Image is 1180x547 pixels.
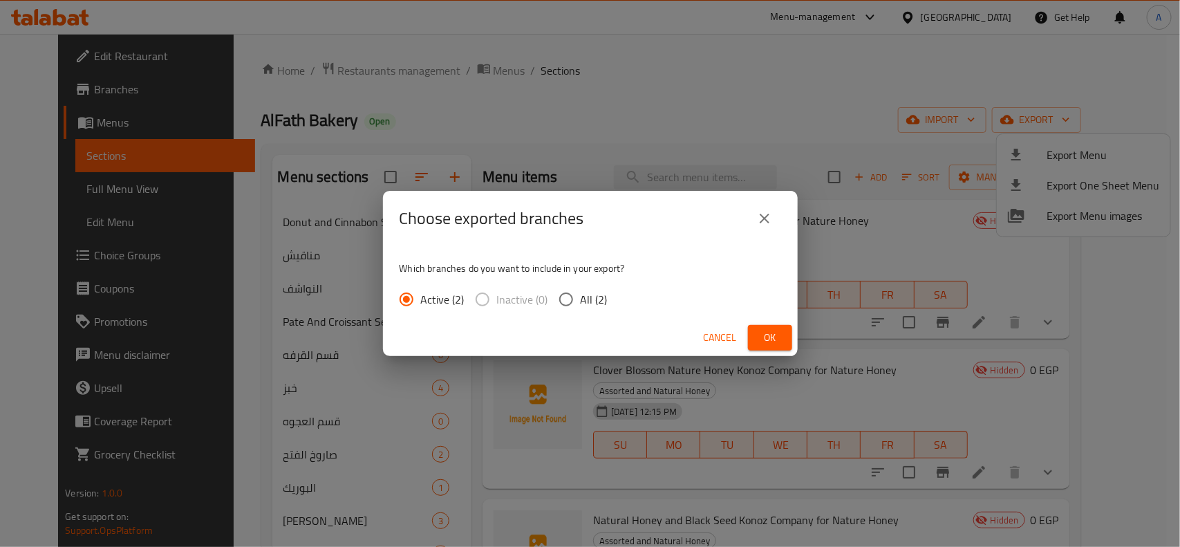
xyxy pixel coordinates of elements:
span: Inactive (0) [497,291,548,308]
p: Which branches do you want to include in your export? [400,261,781,275]
button: Cancel [698,325,742,351]
button: close [748,202,781,235]
span: Active (2) [421,291,465,308]
span: Ok [759,329,781,346]
span: All (2) [581,291,608,308]
h2: Choose exported branches [400,207,584,230]
span: Cancel [704,329,737,346]
button: Ok [748,325,792,351]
